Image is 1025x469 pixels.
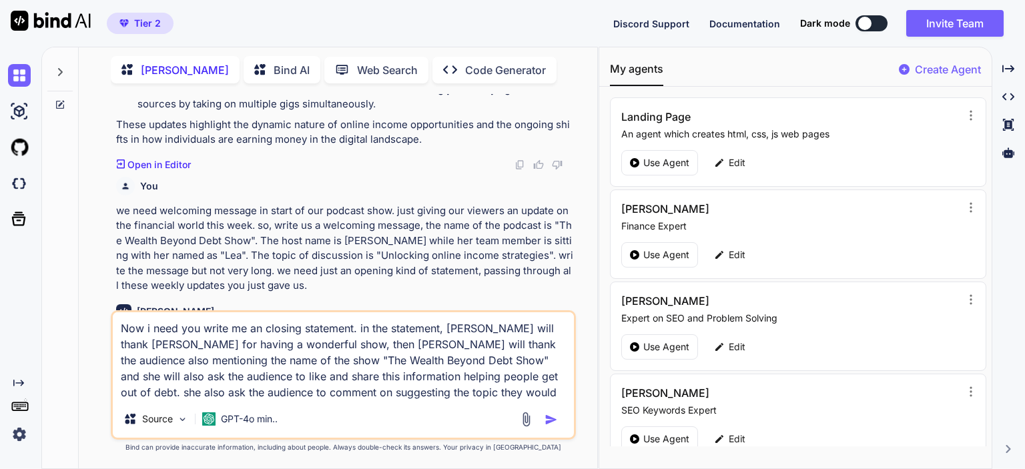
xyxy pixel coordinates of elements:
[116,203,573,294] p: we need welcoming message in start of our podcast show. just giving our viewers an update on the ...
[613,18,689,29] span: Discord Support
[141,62,229,78] p: [PERSON_NAME]
[621,293,858,309] h3: [PERSON_NAME]
[113,312,574,400] textarea: Now i need you write me an closing statement. in the statement, [PERSON_NAME] will thank [PERSON_...
[127,158,191,171] p: Open in Editor
[8,423,31,446] img: settings
[729,432,745,446] p: Edit
[177,414,188,425] img: Pick Models
[111,442,576,452] p: Bind can provide inaccurate information, including about people. Always double-check its answers....
[142,412,173,426] p: Source
[202,412,216,426] img: GPT-4o mini
[729,340,745,354] p: Edit
[610,61,663,86] button: My agents
[519,412,534,427] img: attachment
[8,64,31,87] img: chat
[107,13,174,34] button: premiumTier 2
[709,18,780,29] span: Documentation
[621,404,960,417] p: SEO Keywords Expert
[134,17,161,30] span: Tier 2
[621,219,960,233] p: Finance Expert
[613,17,689,31] button: Discord Support
[119,19,129,27] img: premium
[709,17,780,31] button: Documentation
[643,156,689,169] p: Use Agent
[906,10,1004,37] button: Invite Team
[643,248,689,262] p: Use Agent
[800,17,850,30] span: Dark mode
[274,62,310,78] p: Bind AI
[915,61,981,77] p: Create Agent
[8,136,31,159] img: githubLight
[465,62,546,78] p: Code Generator
[621,127,960,141] p: An agent which creates html, css, js web pages
[533,159,544,170] img: like
[545,413,558,426] img: icon
[621,385,858,401] h3: [PERSON_NAME]
[8,172,31,195] img: darkCloudIdeIcon
[621,312,960,325] p: Expert on SEO and Problem Solving
[643,432,689,446] p: Use Agent
[552,159,563,170] img: dislike
[729,248,745,262] p: Edit
[8,100,31,123] img: ai-studio
[643,340,689,354] p: Use Agent
[221,412,278,426] p: GPT-4o min..
[137,305,214,318] h6: [PERSON_NAME]
[621,109,858,125] h3: Landing Page
[116,117,573,147] p: These updates highlight the dynamic nature of online income opportunities and the ongoing shifts ...
[11,11,91,31] img: Bind AI
[357,62,418,78] p: Web Search
[621,201,858,217] h3: [PERSON_NAME]
[729,156,745,169] p: Edit
[515,159,525,170] img: copy
[140,179,158,193] h6: You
